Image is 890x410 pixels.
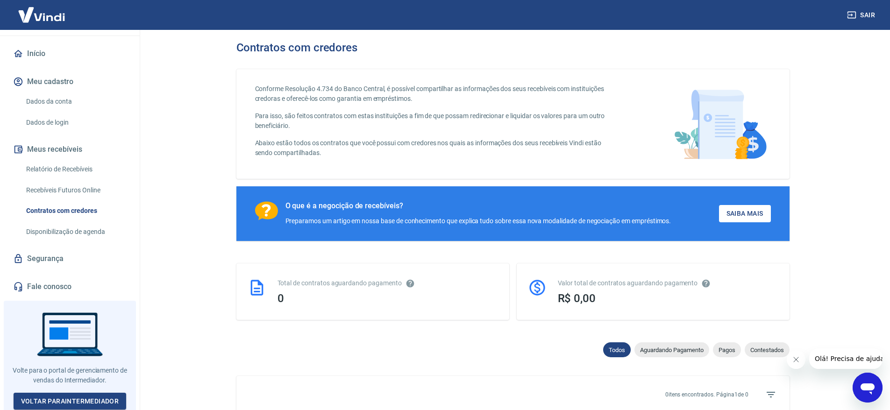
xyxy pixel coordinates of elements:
[11,71,128,92] button: Meu cadastro
[787,350,805,369] iframe: Fechar mensagem
[6,7,78,14] span: Olá! Precisa de ajuda?
[760,383,782,406] span: Filtros
[22,201,128,220] a: Contratos com credores
[11,0,72,29] img: Vindi
[809,348,883,369] iframe: Mensagem da empresa
[11,139,128,160] button: Meus recebíveis
[745,342,790,357] div: Contestados
[22,160,128,179] a: Relatório de Recebíveis
[634,342,709,357] div: Aguardando Pagamento
[11,43,128,64] a: Início
[278,292,498,305] div: 0
[285,201,671,211] div: O que é a negocição de recebíveis?
[669,84,771,164] img: main-image.9f1869c469d712ad33ce.png
[22,222,128,241] a: Disponibilização de agenda
[14,393,127,410] a: Voltar paraIntermediador
[11,276,128,297] a: Fale conosco
[406,279,415,288] svg: Esses contratos não se referem à Vindi, mas sim a outras instituições.
[845,7,879,24] button: Sair
[634,346,709,353] span: Aguardando Pagamento
[22,92,128,111] a: Dados da conta
[255,111,616,131] p: Para isso, são feitos contratos com estas instituições a fim de que possam redirecionar e liquida...
[22,113,128,132] a: Dados de login
[285,216,671,226] div: Preparamos um artigo em nossa base de conhecimento que explica tudo sobre essa nova modalidade de...
[255,201,278,220] img: Ícone com um ponto de interrogação.
[713,342,741,357] div: Pagos
[255,138,616,158] p: Abaixo estão todos os contratos que você possui com credores nos quais as informações dos seus re...
[603,346,631,353] span: Todos
[701,279,711,288] svg: O valor comprometido não se refere a pagamentos pendentes na Vindi e sim como garantia a outras i...
[278,278,498,288] div: Total de contratos aguardando pagamento
[236,41,358,54] h3: Contratos com credores
[558,278,778,288] div: Valor total de contratos aguardando pagamento
[558,292,596,305] span: R$ 0,00
[22,181,128,200] a: Recebíveis Futuros Online
[255,84,616,104] p: Conforme Resolução 4.734 do Banco Central, é possível compartilhar as informações dos seus recebí...
[11,248,128,269] a: Segurança
[665,390,748,399] p: 0 itens encontrados. Página 1 de 0
[853,373,883,403] iframe: Botão para abrir a janela de mensagens
[713,346,741,353] span: Pagos
[719,205,771,222] a: Saiba Mais
[745,346,790,353] span: Contestados
[603,342,631,357] div: Todos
